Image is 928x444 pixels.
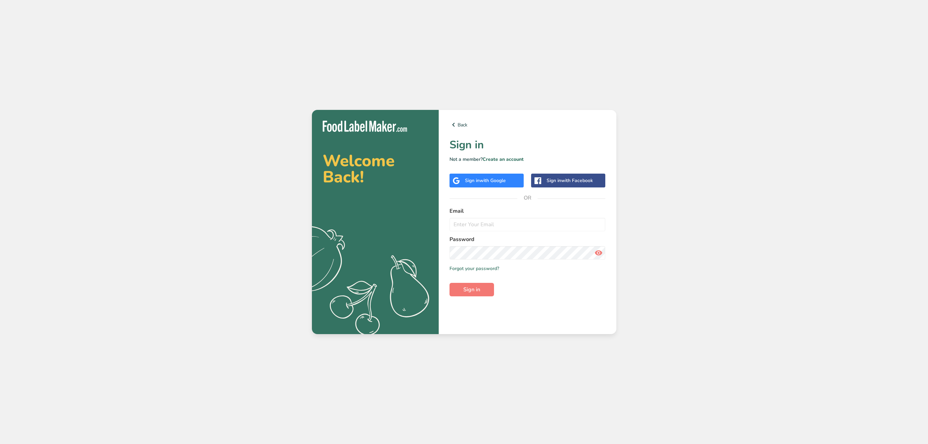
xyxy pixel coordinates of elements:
button: Sign in [449,283,494,296]
a: Forgot your password? [449,265,499,272]
span: OR [517,188,538,208]
label: Email [449,207,606,215]
a: Create an account [483,156,524,162]
span: Sign in [463,286,480,294]
span: with Google [480,177,506,184]
p: Not a member? [449,156,606,163]
label: Password [449,235,606,243]
h2: Welcome Back! [323,153,428,185]
a: Back [449,121,606,129]
h1: Sign in [449,137,606,153]
div: Sign in [465,177,506,184]
input: Enter Your Email [449,218,606,231]
div: Sign in [547,177,593,184]
img: Food Label Maker [323,121,407,132]
span: with Facebook [561,177,593,184]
